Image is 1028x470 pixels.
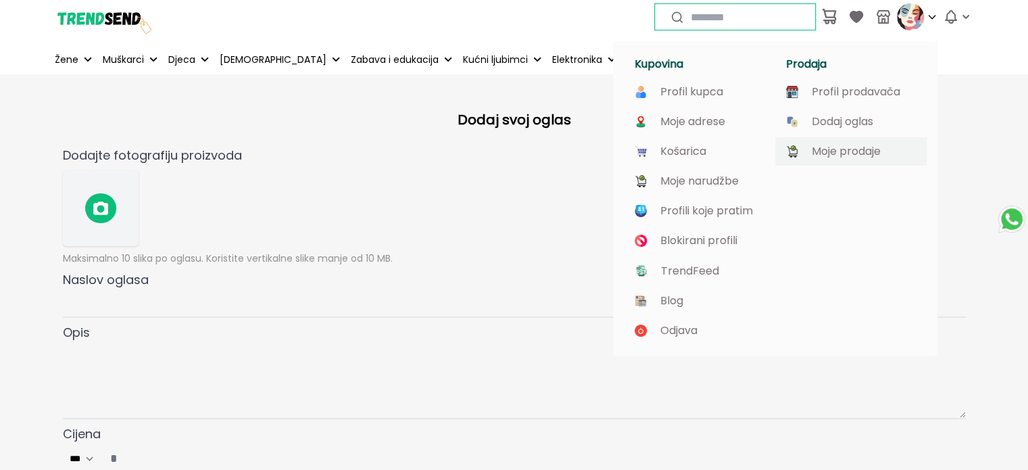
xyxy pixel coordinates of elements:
[635,86,647,98] img: image
[812,116,873,128] p: Dodaj oglas
[660,205,753,217] p: Profili koje pratim
[52,45,95,74] button: Žene
[660,86,723,98] p: Profil kupca
[63,271,149,288] span: Naslov oglasa
[635,86,764,98] a: Profil kupca
[217,45,343,74] button: [DEMOGRAPHIC_DATA]
[786,145,916,158] a: Moje prodaje
[635,325,647,337] img: image
[63,147,242,164] span: Dodajte fotografiju proizvoda
[660,175,739,187] p: Moje narudžbe
[786,116,798,128] img: image
[351,53,439,67] p: Zabava i edukacija
[660,116,725,128] p: Moje adrese
[812,145,881,158] p: Moje prodaje
[661,265,719,277] p: TrendFeed
[635,205,764,217] a: Profili koje pratim
[549,45,618,74] button: Elektronika
[635,57,770,71] h1: Kupovina
[812,86,900,98] p: Profil prodavača
[897,3,924,30] img: profile picture
[552,53,602,67] p: Elektronika
[635,264,764,277] a: TrendFeed
[463,53,528,67] p: Kućni ljubimci
[635,235,764,247] a: Blokirani profili
[635,175,647,187] img: image
[660,325,697,337] p: Odjava
[168,53,195,67] p: Djeca
[786,116,916,128] a: Dodaj oglas
[660,235,737,247] p: Blokirani profili
[635,264,647,277] img: image
[63,289,966,318] input: Naslov oglasa
[786,57,921,71] h1: Prodaja
[635,235,647,247] img: image
[635,116,764,128] a: Moje adrese
[64,449,102,468] select: Cijena
[786,86,916,98] a: Profil prodavača
[100,45,160,74] button: Muškarci
[635,116,647,128] img: image
[660,295,683,307] p: Blog
[55,53,78,67] p: Žene
[635,295,647,307] img: image
[74,110,955,130] h2: Dodaj svoj oglas
[635,205,647,217] img: image
[220,53,326,67] p: [DEMOGRAPHIC_DATA]
[635,145,647,158] img: image
[348,45,455,74] button: Zabava i edukacija
[635,175,764,187] a: Moje narudžbe
[63,324,90,341] span: Opis
[660,145,706,158] p: Košarica
[460,45,544,74] button: Kućni ljubimci
[63,252,966,265] p: Maksimalno 10 slika po oglasu. Koristite vertikalne slike manje od 10 MB.
[166,45,212,74] button: Djeca
[786,145,798,158] img: image
[635,295,764,307] a: Blog
[63,425,101,442] span: Cijena
[103,53,144,67] p: Muškarci
[635,145,764,158] a: Košarica
[786,86,798,98] img: image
